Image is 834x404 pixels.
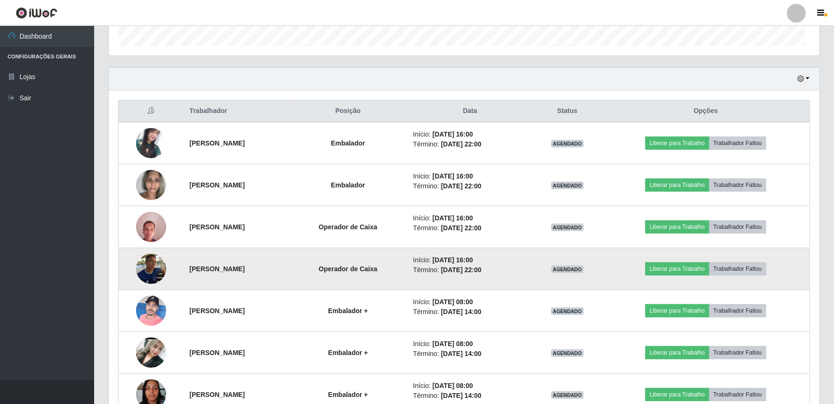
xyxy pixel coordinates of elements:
li: Término: [413,349,527,359]
strong: Embalador [331,139,365,147]
button: Liberar para Trabalho [645,304,709,317]
strong: [PERSON_NAME] [190,223,245,231]
strong: Embalador + [328,307,368,315]
li: Término: [413,265,527,275]
img: 1748286329941.jpeg [136,207,166,247]
strong: Operador de Caixa [319,223,377,231]
button: Liberar para Trabalho [645,178,709,192]
button: Trabalhador Faltou [709,137,766,150]
img: 1735860830923.jpeg [136,291,166,331]
span: AGENDADO [551,224,584,231]
li: Início: [413,213,527,223]
time: [DATE] 16:00 [433,214,473,222]
li: Início: [413,171,527,181]
img: 1749078762864.jpeg [136,165,166,205]
time: [DATE] 16:00 [433,172,473,180]
strong: [PERSON_NAME] [190,349,245,356]
th: Trabalhador [184,100,289,122]
strong: Operador de Caixa [319,265,377,273]
time: [DATE] 22:00 [441,140,481,148]
th: Posição [289,100,408,122]
time: [DATE] 14:00 [441,308,481,315]
strong: [PERSON_NAME] [190,265,245,273]
span: AGENDADO [551,349,584,357]
time: [DATE] 08:00 [433,340,473,347]
img: 1755712424414.jpeg [136,319,166,386]
button: Trabalhador Faltou [709,304,766,317]
button: Trabalhador Faltou [709,262,766,275]
time: [DATE] 14:00 [441,392,481,399]
button: Trabalhador Faltou [709,220,766,234]
button: Trabalhador Faltou [709,178,766,192]
img: CoreUI Logo [16,7,57,19]
strong: Embalador + [328,349,368,356]
li: Término: [413,307,527,317]
li: Início: [413,129,527,139]
time: [DATE] 14:00 [441,350,481,357]
th: Data [408,100,533,122]
button: Liberar para Trabalho [645,346,709,359]
button: Trabalhador Faltou [709,388,766,401]
time: [DATE] 16:00 [433,256,473,264]
th: Opções [602,100,810,122]
button: Liberar para Trabalho [645,262,709,275]
li: Término: [413,391,527,401]
strong: Embalador [331,181,365,189]
time: [DATE] 22:00 [441,182,481,190]
button: Trabalhador Faltou [709,346,766,359]
li: Início: [413,297,527,307]
li: Início: [413,381,527,391]
time: [DATE] 08:00 [433,298,473,306]
span: AGENDADO [551,307,584,315]
th: Status [533,100,602,122]
span: AGENDADO [551,266,584,273]
strong: [PERSON_NAME] [190,181,245,189]
li: Término: [413,181,527,191]
strong: [PERSON_NAME] [190,307,245,315]
li: Início: [413,339,527,349]
img: 1749306330183.jpeg [136,254,166,284]
button: Liberar para Trabalho [645,220,709,234]
li: Início: [413,255,527,265]
li: Término: [413,139,527,149]
time: [DATE] 08:00 [433,382,473,389]
li: Término: [413,223,527,233]
button: Liberar para Trabalho [645,137,709,150]
strong: Embalador + [328,391,368,398]
span: AGENDADO [551,182,584,189]
time: [DATE] 22:00 [441,266,481,274]
span: AGENDADO [551,391,584,399]
time: [DATE] 22:00 [441,224,481,232]
strong: [PERSON_NAME] [190,391,245,398]
button: Liberar para Trabalho [645,388,709,401]
time: [DATE] 16:00 [433,130,473,138]
span: AGENDADO [551,140,584,147]
img: 1744639547908.jpeg [136,128,166,158]
strong: [PERSON_NAME] [190,139,245,147]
